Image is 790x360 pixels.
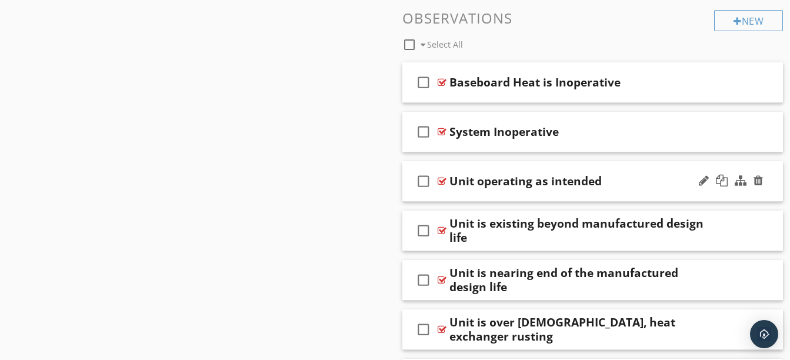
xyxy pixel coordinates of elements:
[714,10,783,31] div: New
[449,315,718,344] div: Unit is over [DEMOGRAPHIC_DATA], heat exchanger rusting
[449,75,621,89] div: Baseboard Heat is Inoperative
[414,315,433,344] i: check_box_outline_blank
[449,266,718,294] div: Unit is nearing end of the manufactured design life
[449,125,559,139] div: System Inoperative
[750,320,778,348] div: Open Intercom Messenger
[449,216,718,245] div: Unit is existing beyond manufactured design life
[414,68,433,96] i: check_box_outline_blank
[402,10,784,26] h3: Observations
[414,216,433,245] i: check_box_outline_blank
[427,39,463,50] span: Select All
[414,266,433,294] i: check_box_outline_blank
[414,118,433,146] i: check_box_outline_blank
[414,167,433,195] i: check_box_outline_blank
[449,174,602,188] div: Unit operating as intended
